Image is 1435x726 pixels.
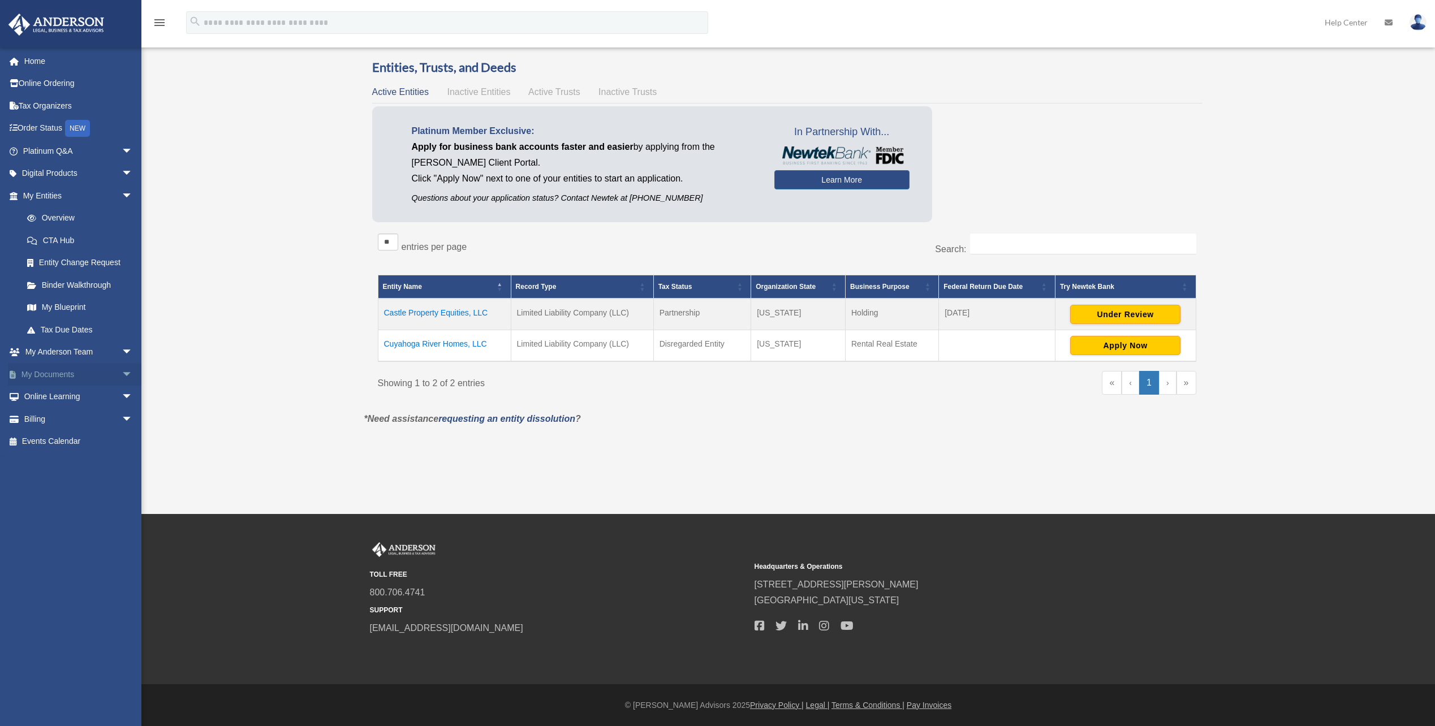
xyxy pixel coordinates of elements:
span: Organization State [756,283,816,291]
a: Online Learningarrow_drop_down [8,386,150,408]
span: arrow_drop_down [122,140,144,163]
button: Under Review [1070,305,1180,324]
td: Limited Liability Company (LLC) [511,330,653,362]
span: Business Purpose [850,283,910,291]
span: arrow_drop_down [122,162,144,185]
a: Binder Walkthrough [16,274,144,296]
span: Active Trusts [528,87,580,97]
img: Anderson Advisors Platinum Portal [5,14,107,36]
i: search [189,15,201,28]
td: [US_STATE] [751,330,846,362]
span: arrow_drop_down [122,386,144,409]
a: menu [153,20,166,29]
small: TOLL FREE [370,569,747,581]
a: [GEOGRAPHIC_DATA][US_STATE] [755,595,899,605]
td: Castle Property Equities, LLC [378,299,511,330]
th: Tax Status: Activate to sort [653,275,751,299]
a: Next [1159,371,1177,395]
a: Digital Productsarrow_drop_down [8,162,150,185]
a: CTA Hub [16,229,144,252]
a: Tax Organizers [8,94,150,117]
th: Federal Return Due Date: Activate to sort [939,275,1055,299]
label: Search: [935,244,966,254]
label: entries per page [402,242,467,252]
a: Billingarrow_drop_down [8,408,150,430]
a: Overview [16,207,139,230]
h3: Entities, Trusts, and Deeds [372,59,1202,76]
a: Platinum Q&Aarrow_drop_down [8,140,150,162]
span: Entity Name [383,283,422,291]
td: Rental Real Estate [845,330,938,362]
td: Partnership [653,299,751,330]
td: Holding [845,299,938,330]
em: *Need assistance ? [364,414,581,423]
img: Anderson Advisors Platinum Portal [370,542,438,557]
a: My Entitiesarrow_drop_down [8,184,144,207]
span: arrow_drop_down [122,184,144,208]
a: Online Ordering [8,72,150,95]
a: Events Calendar [8,430,150,453]
th: Business Purpose: Activate to sort [845,275,938,299]
a: Privacy Policy | [750,701,804,710]
span: arrow_drop_down [122,408,144,431]
a: 800.706.4741 [370,587,425,597]
span: Active Entities [372,87,429,97]
a: Home [8,50,150,72]
span: Apply for business bank accounts faster and easier [412,142,634,152]
a: [EMAIL_ADDRESS][DOMAIN_NAME] [370,623,523,633]
a: Tax Due Dates [16,318,144,341]
small: SUPPORT [370,604,747,616]
span: In Partnership With... [774,123,910,141]
div: © [PERSON_NAME] Advisors 2025 [141,698,1435,712]
th: Try Newtek Bank : Activate to sort [1055,275,1196,299]
a: Order StatusNEW [8,117,150,140]
p: by applying from the [PERSON_NAME] Client Portal. [412,139,757,171]
a: [STREET_ADDRESS][PERSON_NAME] [755,580,919,589]
span: Record Type [516,283,557,291]
th: Record Type: Activate to sort [511,275,653,299]
a: 1 [1139,371,1159,395]
a: Learn More [774,170,910,189]
a: My Anderson Teamarrow_drop_down [8,341,150,364]
a: Legal | [806,701,830,710]
img: NewtekBankLogoSM.png [780,146,904,165]
span: arrow_drop_down [122,341,144,364]
a: Entity Change Request [16,252,144,274]
p: Click "Apply Now" next to one of your entities to start an application. [412,171,757,187]
th: Organization State: Activate to sort [751,275,846,299]
th: Entity Name: Activate to invert sorting [378,275,511,299]
a: Previous [1122,371,1139,395]
small: Headquarters & Operations [755,561,1131,573]
td: Disregarded Entity [653,330,751,362]
div: Try Newtek Bank [1060,280,1179,293]
a: My Documentsarrow_drop_down [8,363,150,386]
a: My Blueprint [16,296,144,319]
a: requesting an entity dissolution [438,414,575,423]
p: Questions about your application status? Contact Newtek at [PHONE_NUMBER] [412,191,757,205]
a: Terms & Conditions | [831,701,904,710]
span: Tax Status [658,283,692,291]
span: arrow_drop_down [122,363,144,386]
div: NEW [65,120,90,137]
button: Apply Now [1070,336,1180,355]
span: Inactive Trusts [598,87,657,97]
a: Last [1177,371,1196,395]
a: First [1102,371,1122,395]
div: Showing 1 to 2 of 2 entries [378,371,779,391]
td: Cuyahoga River Homes, LLC [378,330,511,362]
p: Platinum Member Exclusive: [412,123,757,139]
a: Pay Invoices [907,701,951,710]
span: Inactive Entities [447,87,510,97]
img: User Pic [1410,14,1427,31]
td: Limited Liability Company (LLC) [511,299,653,330]
td: [US_STATE] [751,299,846,330]
span: Federal Return Due Date [943,283,1023,291]
i: menu [153,16,166,29]
td: [DATE] [939,299,1055,330]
